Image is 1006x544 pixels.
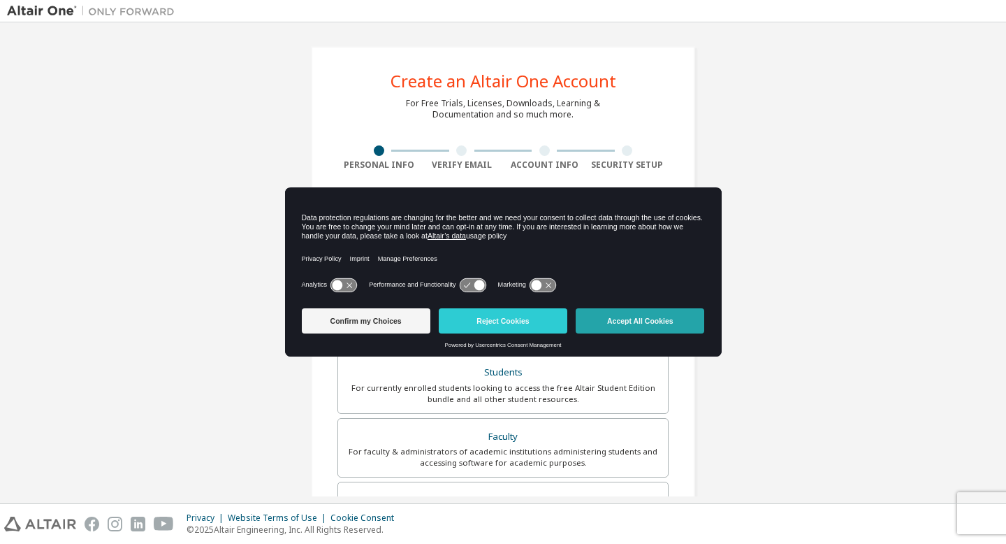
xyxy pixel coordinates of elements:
[347,382,659,405] div: For currently enrolled students looking to access the free Altair Student Edition bundle and all ...
[187,524,402,536] p: © 2025 Altair Engineering, Inc. All Rights Reserved.
[7,4,182,18] img: Altair One
[347,446,659,468] div: For faculty & administrators of academic institutions administering students and accessing softwa...
[228,513,330,524] div: Website Terms of Use
[337,159,421,171] div: Personal Info
[347,427,659,447] div: Faculty
[85,517,99,531] img: facebook.svg
[330,513,402,524] div: Cookie Consent
[391,73,616,90] div: Create an Altair One Account
[503,159,586,171] div: Account Info
[347,363,659,382] div: Students
[4,517,76,531] img: altair_logo.svg
[154,517,174,531] img: youtube.svg
[586,159,669,171] div: Security Setup
[421,159,504,171] div: Verify Email
[108,517,122,531] img: instagram.svg
[347,491,659,510] div: Everyone else
[131,517,145,531] img: linkedin.svg
[187,513,228,524] div: Privacy
[406,98,600,120] div: For Free Trials, Licenses, Downloads, Learning & Documentation and so much more.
